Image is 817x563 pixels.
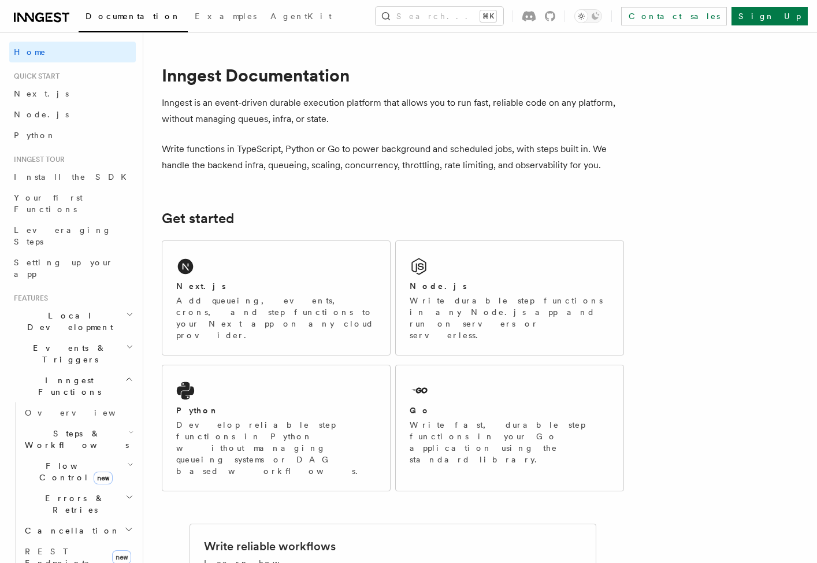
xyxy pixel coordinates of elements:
[731,7,808,25] a: Sign Up
[20,428,129,451] span: Steps & Workflows
[9,370,136,402] button: Inngest Functions
[176,405,219,416] h2: Python
[20,455,136,488] button: Flow Controlnew
[9,252,136,284] a: Setting up your app
[9,338,136,370] button: Events & Triggers
[14,225,112,246] span: Leveraging Steps
[176,280,226,292] h2: Next.js
[9,42,136,62] a: Home
[9,104,136,125] a: Node.js
[9,294,48,303] span: Features
[14,110,69,119] span: Node.js
[9,305,136,338] button: Local Development
[79,3,188,32] a: Documentation
[9,187,136,220] a: Your first Functions
[9,220,136,252] a: Leveraging Steps
[410,419,610,465] p: Write fast, durable step functions in your Go application using the standard library.
[9,72,60,81] span: Quick start
[176,295,376,341] p: Add queueing, events, crons, and step functions to your Next app on any cloud provider.
[20,488,136,520] button: Errors & Retries
[25,408,144,417] span: Overview
[86,12,181,21] span: Documentation
[162,365,391,491] a: PythonDevelop reliable step functions in Python without managing queueing systems or DAG based wo...
[410,280,467,292] h2: Node.js
[9,310,126,333] span: Local Development
[9,83,136,104] a: Next.js
[20,423,136,455] button: Steps & Workflows
[162,240,391,355] a: Next.jsAdd queueing, events, crons, and step functions to your Next app on any cloud provider.
[14,131,56,140] span: Python
[410,405,430,416] h2: Go
[9,375,125,398] span: Inngest Functions
[574,9,602,23] button: Toggle dark mode
[376,7,503,25] button: Search...⌘K
[20,402,136,423] a: Overview
[20,492,125,516] span: Errors & Retries
[263,3,339,31] a: AgentKit
[162,210,234,227] a: Get started
[204,538,336,554] h2: Write reliable workflows
[20,520,136,541] button: Cancellation
[395,365,624,491] a: GoWrite fast, durable step functions in your Go application using the standard library.
[270,12,332,21] span: AgentKit
[14,172,133,182] span: Install the SDK
[14,89,69,98] span: Next.js
[410,295,610,341] p: Write durable step functions in any Node.js app and run on servers or serverless.
[195,12,257,21] span: Examples
[14,46,46,58] span: Home
[94,472,113,484] span: new
[9,166,136,187] a: Install the SDK
[621,7,727,25] a: Contact sales
[20,460,127,483] span: Flow Control
[14,258,113,279] span: Setting up your app
[480,10,496,22] kbd: ⌘K
[14,193,83,214] span: Your first Functions
[395,240,624,355] a: Node.jsWrite durable step functions in any Node.js app and run on servers or serverless.
[162,95,624,127] p: Inngest is an event-driven durable execution platform that allows you to run fast, reliable code ...
[162,65,624,86] h1: Inngest Documentation
[9,342,126,365] span: Events & Triggers
[176,419,376,477] p: Develop reliable step functions in Python without managing queueing systems or DAG based workflows.
[20,525,120,536] span: Cancellation
[162,141,624,173] p: Write functions in TypeScript, Python or Go to power background and scheduled jobs, with steps bu...
[9,155,65,164] span: Inngest tour
[188,3,263,31] a: Examples
[9,125,136,146] a: Python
